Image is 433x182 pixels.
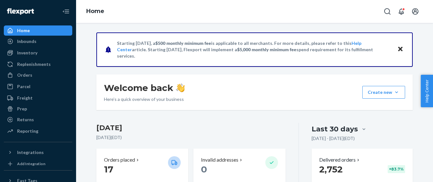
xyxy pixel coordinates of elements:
[104,164,113,175] span: 17
[312,135,355,142] p: [DATE] - [DATE] ( EDT )
[17,61,51,67] div: Replenishments
[104,96,185,102] p: Here’s a quick overview of your business
[17,116,34,123] div: Returns
[96,134,286,141] p: [DATE] ( EDT )
[81,2,109,21] ol: breadcrumbs
[17,38,36,45] div: Inbounds
[4,93,72,103] a: Freight
[17,149,44,156] div: Integrations
[201,164,207,175] span: 0
[155,40,211,46] span: $500 monthly minimum fee
[4,81,72,92] a: Parcel
[176,83,185,92] img: hand-wave emoji
[7,8,34,15] img: Flexport logo
[17,27,30,34] div: Home
[4,160,72,168] a: Add Integration
[117,40,391,59] p: Starting [DATE], a is applicable to all merchants. For more details, please refer to this article...
[17,83,30,90] div: Parcel
[362,86,405,99] button: Create new
[4,59,72,69] a: Replenishments
[319,164,343,175] span: 2,752
[86,8,104,15] a: Home
[17,106,27,112] div: Prep
[392,163,427,179] iframe: Opens a widget where you can chat to one of our agents
[104,156,135,164] p: Orders placed
[312,124,358,134] div: Last 30 days
[4,36,72,46] a: Inbounds
[396,45,404,54] button: Close
[4,147,72,157] button: Integrations
[17,95,33,101] div: Freight
[17,128,38,134] div: Reporting
[4,115,72,125] a: Returns
[319,156,361,164] button: Delivered orders
[388,165,405,173] div: + 83.7 %
[201,156,238,164] p: Invalid addresses
[4,104,72,114] a: Prep
[421,75,433,107] button: Help Center
[17,161,45,166] div: Add Integration
[409,5,422,18] button: Open account menu
[17,50,37,56] div: Inventory
[4,126,72,136] a: Reporting
[17,72,32,78] div: Orders
[4,25,72,36] a: Home
[237,47,296,52] span: $5,000 monthly minimum fee
[4,48,72,58] a: Inventory
[60,5,72,18] button: Close Navigation
[104,82,185,94] h1: Welcome back
[395,5,408,18] button: Open notifications
[4,70,72,80] a: Orders
[381,5,394,18] button: Open Search Box
[96,123,286,133] h3: [DATE]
